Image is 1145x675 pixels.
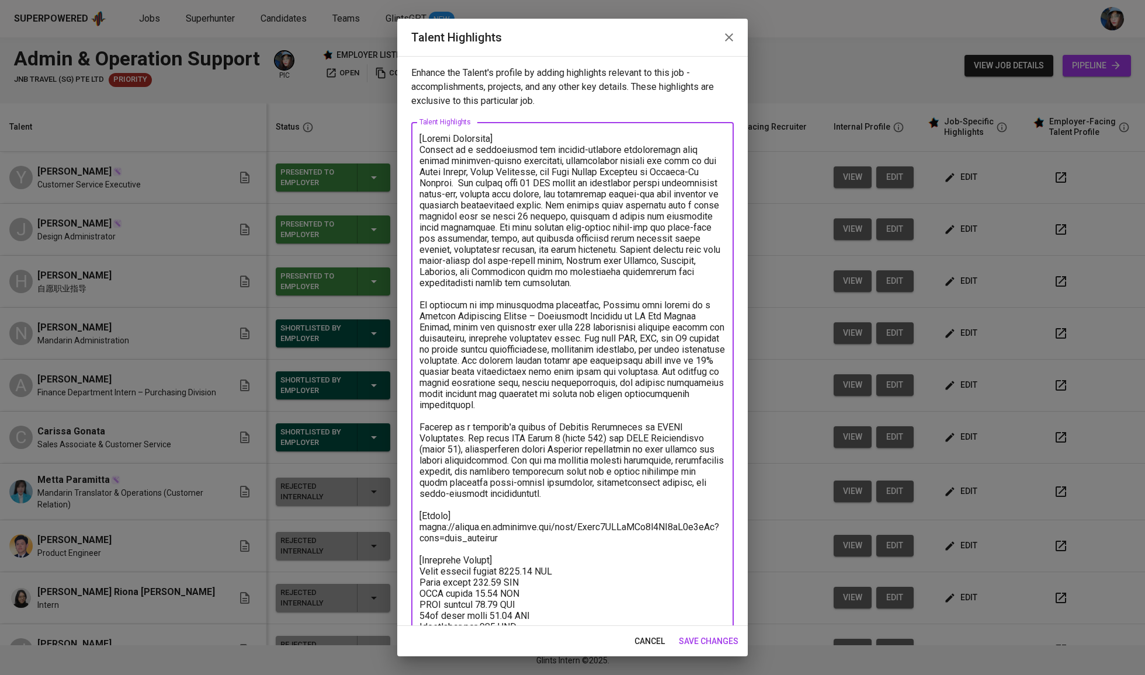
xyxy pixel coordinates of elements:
[674,631,743,652] button: save changes
[679,634,738,649] span: save changes
[634,634,665,649] span: cancel
[411,28,734,47] h2: Talent Highlights
[411,66,734,108] p: Enhance the Talent's profile by adding highlights relevant to this job - accomplishments, project...
[630,631,669,652] button: cancel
